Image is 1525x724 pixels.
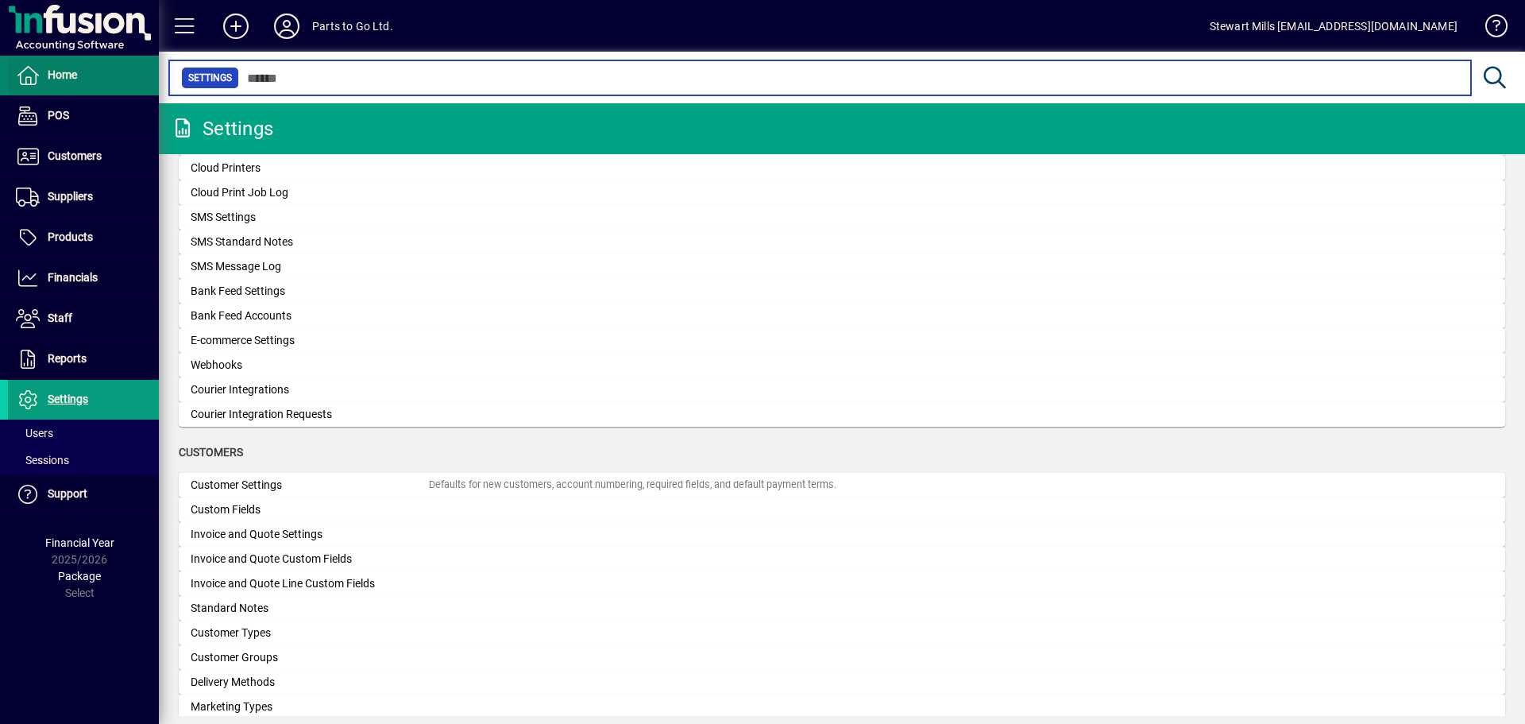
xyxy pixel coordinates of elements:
a: Home [8,56,159,95]
div: Standard Notes [191,600,429,617]
div: Stewart Mills [EMAIL_ADDRESS][DOMAIN_NAME] [1210,14,1457,39]
div: Invoice and Quote Custom Fields [191,551,429,567]
div: SMS Settings [191,209,429,226]
div: SMS Standard Notes [191,234,429,250]
a: Custom Fields [179,498,1505,522]
a: Sessions [8,447,159,474]
a: SMS Standard Notes [179,230,1505,254]
span: Financials [48,271,98,284]
div: Defaults for new customers, account numbering, required fields, and default payment terms. [429,478,836,493]
div: Bank Feed Accounts [191,308,429,324]
div: Customer Settings [191,477,429,494]
a: Bank Feed Settings [179,279,1505,304]
a: Courier Integrations [179,377,1505,402]
span: Products [48,230,93,243]
a: Webhooks [179,353,1505,377]
a: Customers [8,137,159,176]
span: Support [48,487,87,500]
div: Customer Groups [191,649,429,666]
a: Reports [8,339,159,379]
a: POS [8,96,159,136]
a: Invoice and Quote Settings [179,522,1505,547]
div: Parts to Go Ltd. [312,14,393,39]
div: SMS Message Log [191,258,429,275]
div: Marketing Types [191,699,429,715]
a: Products [8,218,159,257]
span: Financial Year [45,536,114,549]
div: Bank Feed Settings [191,283,429,300]
div: Cloud Print Job Log [191,184,429,201]
a: Financials [8,258,159,298]
div: Courier Integrations [191,381,429,398]
button: Add [210,12,261,41]
div: Delivery Methods [191,674,429,691]
a: Suppliers [8,177,159,217]
a: Users [8,420,159,447]
a: Customer Groups [179,645,1505,670]
a: Delivery Methods [179,670,1505,695]
span: Reports [48,352,87,365]
a: Standard Notes [179,596,1505,621]
a: SMS Message Log [179,254,1505,279]
div: Courier Integration Requests [191,406,429,423]
div: Cloud Printers [191,160,429,176]
a: Cloud Printers [179,156,1505,180]
span: Settings [48,393,88,405]
span: Settings [188,70,232,86]
a: Support [8,474,159,514]
a: Marketing Types [179,695,1505,719]
a: Cloud Print Job Log [179,180,1505,205]
a: Knowledge Base [1473,3,1505,55]
div: E-commerce Settings [191,332,429,349]
div: Settings [171,116,273,141]
span: Customers [179,446,243,459]
span: Staff [48,312,72,324]
div: Custom Fields [191,501,429,518]
span: POS [48,109,69,122]
div: Invoice and Quote Settings [191,526,429,543]
div: Customer Types [191,625,429,641]
a: Invoice and Quote Line Custom Fields [179,571,1505,596]
span: Sessions [16,454,69,467]
span: Users [16,427,53,439]
button: Profile [261,12,312,41]
a: Customer Types [179,621,1505,645]
div: Webhooks [191,357,429,374]
a: Customer SettingsDefaults for new customers, account numbering, required fields, and default paym... [179,473,1505,498]
a: Staff [8,299,159,339]
span: Package [58,570,101,583]
span: Customers [48,149,102,162]
div: Invoice and Quote Line Custom Fields [191,575,429,592]
span: Suppliers [48,190,93,203]
a: Courier Integration Requests [179,402,1505,427]
a: E-commerce Settings [179,328,1505,353]
a: SMS Settings [179,205,1505,230]
span: Home [48,68,77,81]
a: Invoice and Quote Custom Fields [179,547,1505,571]
a: Bank Feed Accounts [179,304,1505,328]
